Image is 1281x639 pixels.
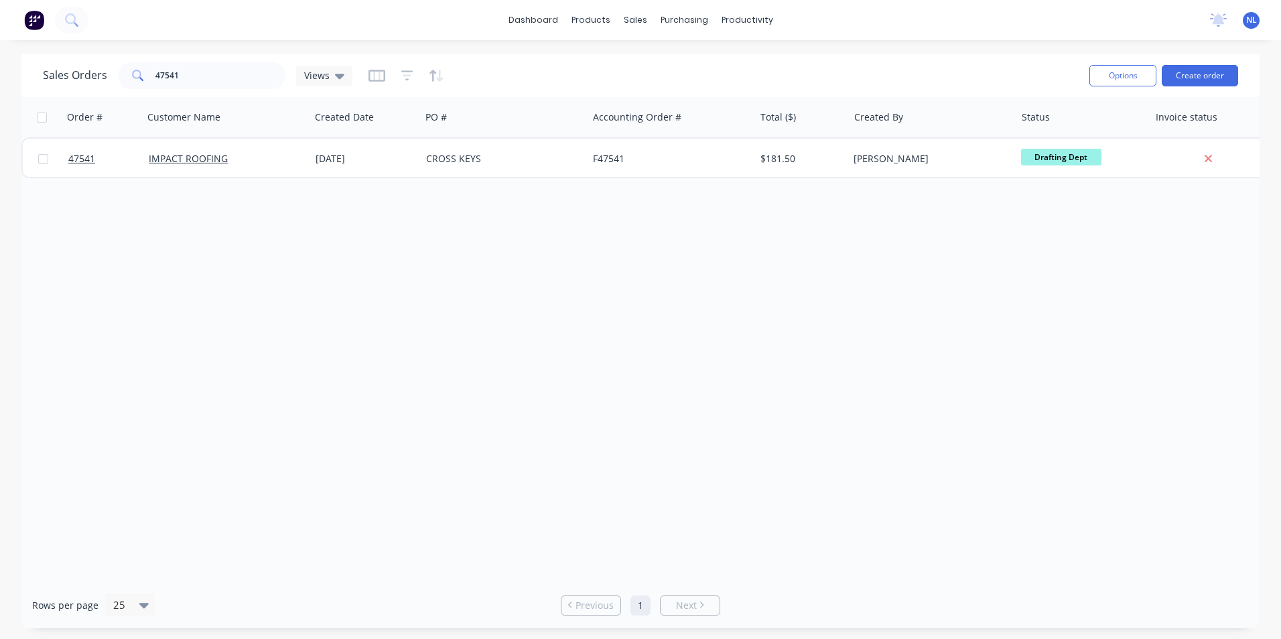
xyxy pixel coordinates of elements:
button: Create order [1162,65,1238,86]
div: sales [617,10,654,30]
div: [DATE] [316,152,415,165]
div: Created By [854,111,903,124]
span: Rows per page [32,599,98,612]
a: Next page [661,599,720,612]
div: Total ($) [760,111,796,124]
span: Views [304,68,330,82]
span: Next [676,599,697,612]
span: 47541 [68,152,95,165]
div: [PERSON_NAME] [854,152,1002,165]
button: Options [1089,65,1156,86]
div: Customer Name [147,111,220,124]
div: Order # [67,111,103,124]
a: IMPACT ROOFING [149,152,228,165]
span: Drafting Dept [1021,149,1101,165]
span: NL [1246,14,1257,26]
div: $181.50 [760,152,839,165]
div: products [565,10,617,30]
a: dashboard [502,10,565,30]
div: Created Date [315,111,374,124]
div: F47541 [593,152,742,165]
h1: Sales Orders [43,69,107,82]
div: purchasing [654,10,715,30]
div: Accounting Order # [593,111,681,124]
span: Previous [576,599,614,612]
div: productivity [715,10,780,30]
div: PO # [425,111,447,124]
a: Page 1 is your current page [630,595,651,616]
a: Previous page [561,599,620,612]
div: Status [1022,111,1050,124]
div: CROSS KEYS [426,152,575,165]
input: Search... [155,62,286,89]
div: Invoice status [1156,111,1217,124]
img: Factory [24,10,44,30]
ul: Pagination [555,595,726,616]
a: 47541 [68,139,149,179]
